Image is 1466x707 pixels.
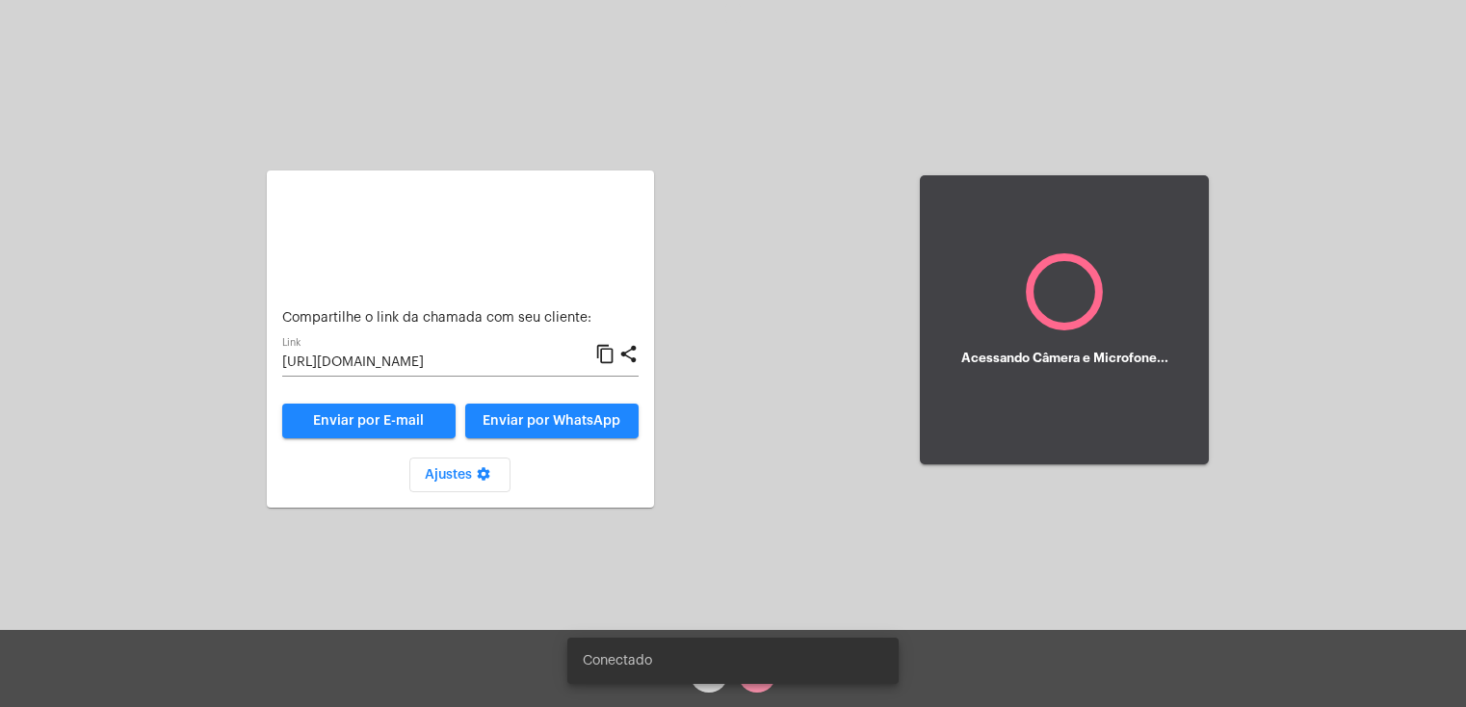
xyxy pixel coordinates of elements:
span: Ajustes [425,468,495,482]
a: Enviar por E-mail [282,404,456,438]
mat-icon: settings [472,466,495,489]
button: Ajustes [409,458,510,492]
h5: Acessando Câmera e Microfone... [961,352,1168,365]
mat-icon: share [618,343,639,366]
span: Enviar por E-mail [313,414,424,428]
button: Enviar por WhatsApp [465,404,639,438]
mat-icon: content_copy [595,343,615,366]
span: Enviar por WhatsApp [483,414,620,428]
span: Conectado [583,651,652,670]
p: Compartilhe o link da chamada com seu cliente: [282,311,639,326]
